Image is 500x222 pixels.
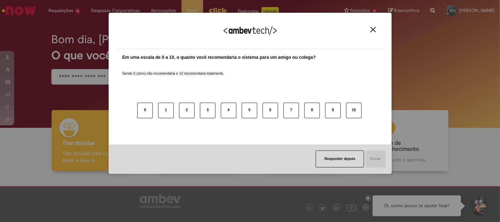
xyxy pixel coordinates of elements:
label: Sendo 0 (zero) não recomendaria e 10 recomendaria totalmente. [122,63,224,76]
button: 2 [179,103,195,118]
button: 7 [283,103,299,118]
button: 8 [304,103,320,118]
button: 0 [137,103,153,118]
button: 3 [200,103,215,118]
button: 5 [242,103,257,118]
button: Responder depois [316,150,364,167]
button: 6 [263,103,278,118]
img: Close [370,27,376,32]
button: Close [368,27,378,33]
img: Logo Ambevtech [224,26,277,35]
button: 9 [325,103,341,118]
label: Em uma escala de 0 a 10, o quanto você recomendaria o sistema para um amigo ou colega? [122,54,316,61]
button: 1 [158,103,174,118]
button: 4 [221,103,236,118]
button: 10 [346,103,362,118]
